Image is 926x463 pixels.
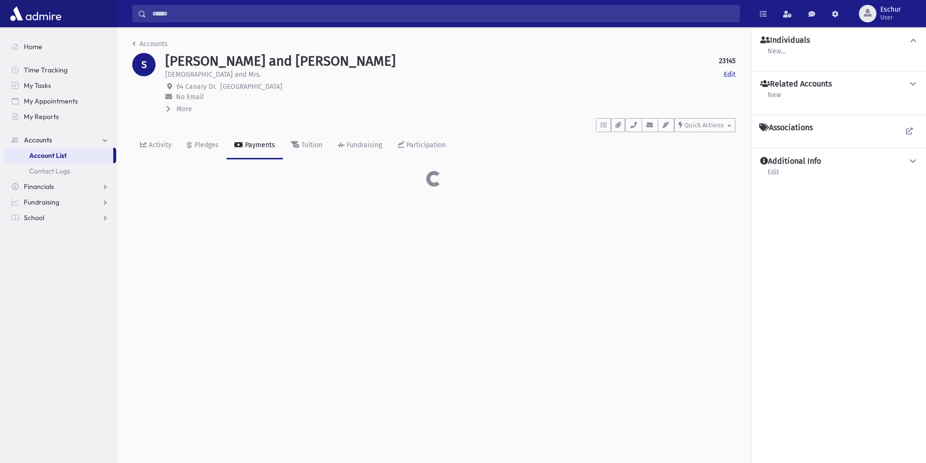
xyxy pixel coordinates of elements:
[132,40,168,48] a: Accounts
[767,167,780,184] a: Edit
[759,123,813,133] h4: Associations
[684,121,724,129] span: Quick Actions
[132,132,179,159] a: Activity
[165,69,261,80] p: [DEMOGRAPHIC_DATA] and Mrs.
[8,4,64,23] img: AdmirePro
[4,194,116,210] a: Fundraising
[176,83,216,91] span: 64 Canary Dr.
[147,141,172,149] div: Activity
[724,69,735,80] a: Edit
[176,93,204,101] span: No Email
[4,148,113,163] a: Account List
[4,109,116,124] a: My Reports
[759,156,918,167] button: Additional Info
[767,46,786,63] a: New...
[176,105,192,113] span: More
[132,39,168,53] nav: breadcrumb
[227,132,283,159] a: Payments
[880,6,901,14] span: Eschur
[299,141,322,149] div: Tuition
[24,42,42,51] span: Home
[330,132,390,159] a: Fundraising
[220,83,282,91] span: [GEOGRAPHIC_DATA]
[179,132,227,159] a: Pledges
[4,210,116,225] a: School
[4,132,116,148] a: Accounts
[24,136,52,144] span: Accounts
[390,132,454,159] a: Participation
[165,104,193,114] button: More
[760,156,821,167] h4: Additional Info
[24,182,54,191] span: Financials
[880,14,901,21] span: User
[24,198,59,206] span: Fundraising
[674,118,735,132] button: Quick Actions
[29,167,70,175] span: Contact Logs
[146,5,739,22] input: Search
[24,81,51,90] span: My Tasks
[4,179,116,194] a: Financials
[132,53,156,76] div: S
[759,35,918,46] button: Individuals
[719,56,735,66] strong: 23145
[243,141,275,149] div: Payments
[760,79,832,89] h4: Related Accounts
[165,53,396,69] h1: [PERSON_NAME] and [PERSON_NAME]
[4,62,116,78] a: Time Tracking
[345,141,382,149] div: Fundraising
[283,132,330,159] a: Tuition
[24,97,78,105] span: My Appointments
[4,93,116,109] a: My Appointments
[29,151,67,160] span: Account List
[24,112,59,121] span: My Reports
[767,89,782,107] a: New
[4,39,116,54] a: Home
[759,79,918,89] button: Related Accounts
[24,66,68,74] span: Time Tracking
[4,163,116,179] a: Contact Logs
[404,141,446,149] div: Participation
[192,141,219,149] div: Pledges
[4,78,116,93] a: My Tasks
[760,35,810,46] h4: Individuals
[24,213,44,222] span: School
